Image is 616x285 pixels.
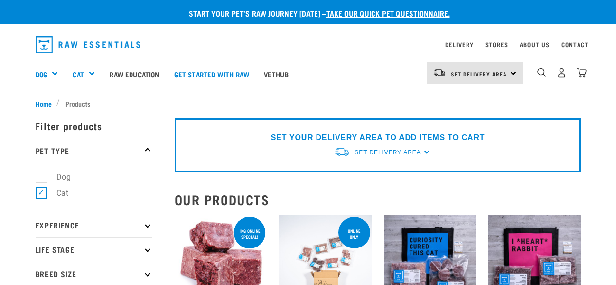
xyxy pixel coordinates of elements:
img: user.png [557,68,567,78]
img: home-icon-1@2x.png [537,68,546,77]
p: Filter products [36,114,152,138]
img: van-moving.png [334,147,350,157]
nav: breadcrumbs [36,98,581,109]
img: van-moving.png [433,68,446,77]
span: Set Delivery Area [355,149,421,156]
label: Dog [41,171,75,183]
img: home-icon@2x.png [577,68,587,78]
p: Experience [36,213,152,237]
p: SET YOUR DELIVERY AREA TO ADD ITEMS TO CART [271,132,485,144]
a: take our quick pet questionnaire. [326,11,450,15]
a: Vethub [257,55,296,94]
div: 1kg online special! [234,224,265,244]
span: Set Delivery Area [451,72,507,76]
a: Raw Education [102,55,167,94]
a: Contact [561,43,589,46]
p: Life Stage [36,237,152,262]
a: Home [36,98,57,109]
h2: Our Products [175,192,581,207]
a: About Us [520,43,549,46]
nav: dropdown navigation [28,32,589,57]
a: Dog [36,69,47,80]
a: Get started with Raw [167,55,257,94]
div: ONLINE ONLY [338,224,370,244]
p: Pet Type [36,138,152,162]
span: Home [36,98,52,109]
a: Stores [485,43,508,46]
label: Cat [41,187,72,199]
a: Cat [73,69,84,80]
img: Raw Essentials Logo [36,36,141,53]
a: Delivery [445,43,473,46]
